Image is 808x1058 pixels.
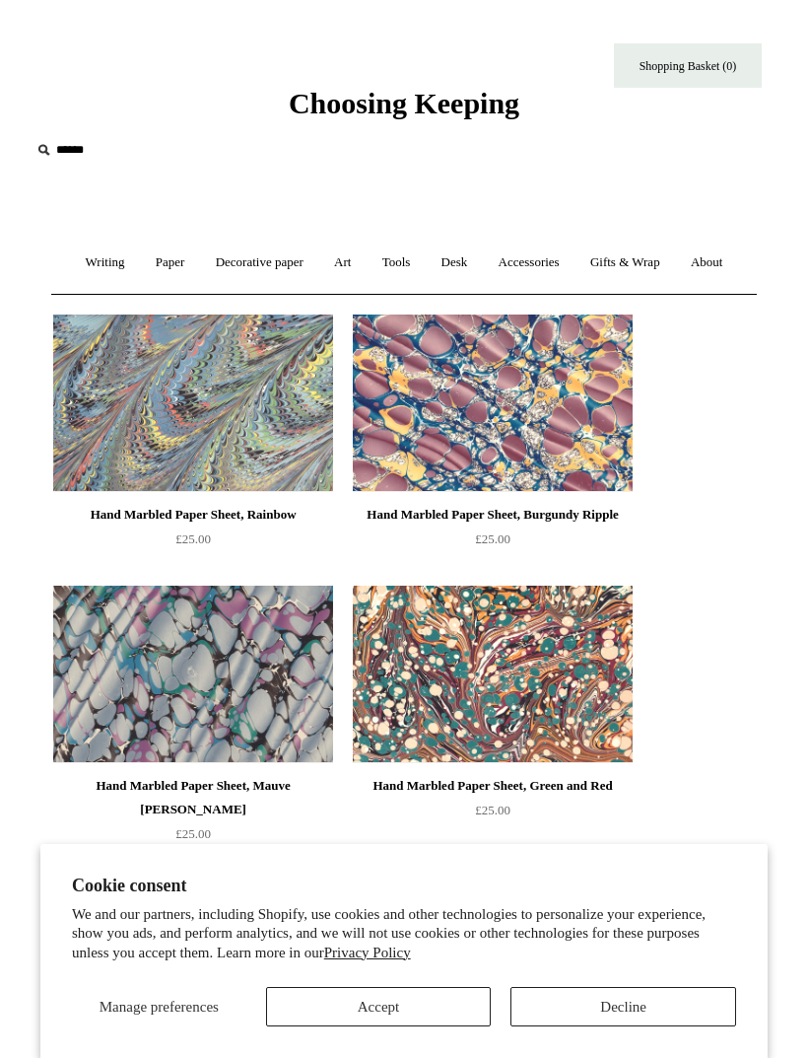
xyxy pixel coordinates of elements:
img: Hand Marbled Paper Sheet, Burgundy Ripple [353,315,633,492]
span: £25.00 [175,826,211,841]
span: £25.00 [475,531,510,546]
img: Hand Marbled Paper Sheet, Green and Red [353,586,633,763]
span: £25.00 [475,803,510,817]
a: About [677,237,737,289]
a: Hand Marbled Paper Sheet, Green and Red Hand Marbled Paper Sheet, Green and Red [353,586,633,763]
button: Decline [510,987,736,1026]
a: Hand Marbled Paper Sheet, Burgundy Ripple £25.00 [353,503,633,584]
a: Art [320,237,365,289]
a: Choosing Keeping [289,103,519,116]
div: Hand Marbled Paper Sheet, Mauve [PERSON_NAME] [58,774,328,821]
a: Hand Marbled Paper Sheet, Rainbow Hand Marbled Paper Sheet, Rainbow [53,315,333,492]
a: Hand Marbled Paper Sheet, Green and Red £25.00 [353,774,633,855]
p: We and our partners, including Shopify, use cookies and other technologies to personalize your ex... [72,905,736,963]
button: Manage preferences [72,987,246,1026]
a: Desk [428,237,482,289]
img: Hand Marbled Paper Sheet, Rainbow [53,315,333,492]
div: Hand Marbled Paper Sheet, Green and Red [358,774,628,798]
a: Hand Marbled Paper Sheet, Mauve [PERSON_NAME] £25.00 [53,774,333,855]
span: £25.00 [175,531,211,546]
span: Choosing Keeping [289,87,519,119]
img: Hand Marbled Paper Sheet, Mauve Jewel Ripple [53,586,333,763]
a: Accessories [485,237,573,289]
a: Hand Marbled Paper Sheet, Mauve Jewel Ripple Hand Marbled Paper Sheet, Mauve Jewel Ripple [53,586,333,763]
button: Accept [266,987,492,1026]
a: Paper [142,237,199,289]
div: Hand Marbled Paper Sheet, Burgundy Ripple [358,503,628,527]
a: Shopping Basket (0) [614,43,762,88]
a: Decorative paper [202,237,317,289]
span: Manage preferences [100,999,219,1015]
a: Hand Marbled Paper Sheet, Burgundy Ripple Hand Marbled Paper Sheet, Burgundy Ripple [353,315,633,492]
a: Tools [369,237,425,289]
h2: Cookie consent [72,876,736,896]
a: Privacy Policy [324,945,411,960]
a: Gifts & Wrap [576,237,674,289]
div: Hand Marbled Paper Sheet, Rainbow [58,503,328,527]
a: Writing [72,237,139,289]
a: Hand Marbled Paper Sheet, Rainbow £25.00 [53,503,333,584]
